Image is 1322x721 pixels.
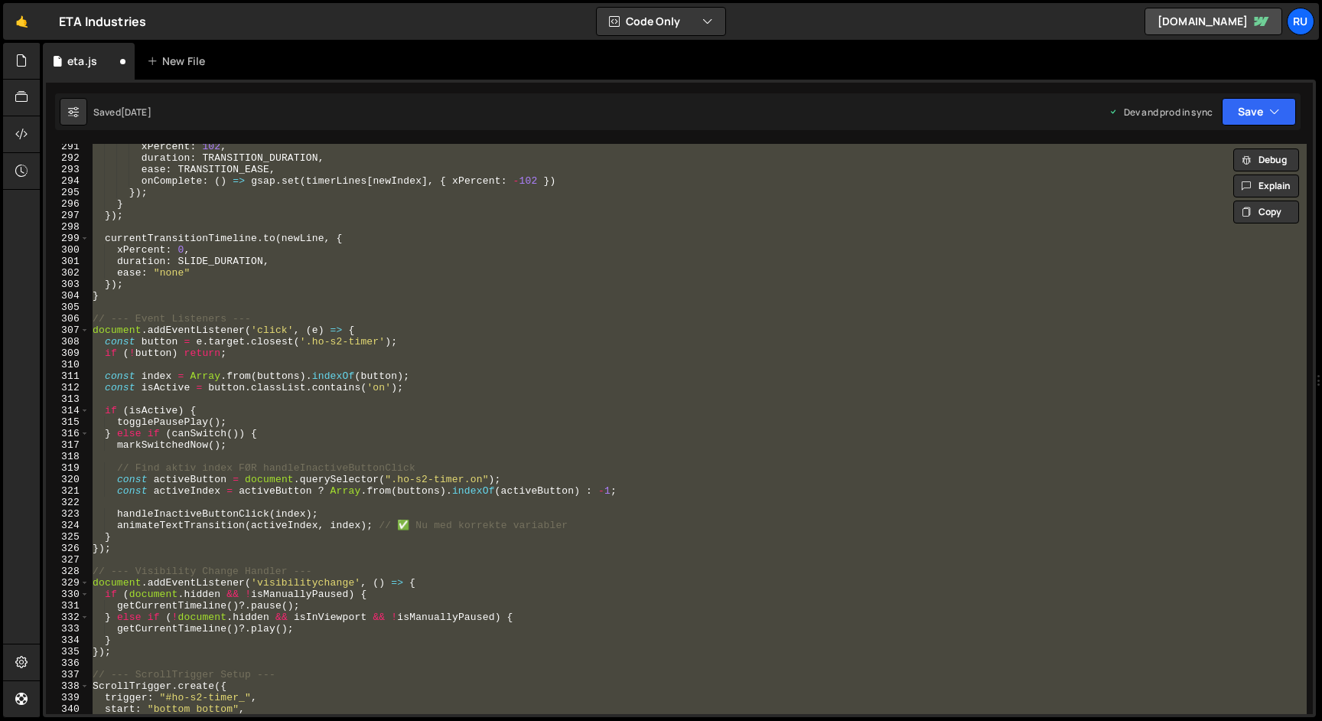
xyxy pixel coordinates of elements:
[46,589,90,600] div: 330
[1233,201,1299,223] button: Copy
[46,221,90,233] div: 298
[46,325,90,336] div: 307
[46,703,90,715] div: 340
[46,635,90,646] div: 334
[46,175,90,187] div: 294
[46,405,90,416] div: 314
[46,233,90,244] div: 299
[46,428,90,439] div: 316
[93,106,151,119] div: Saved
[1145,8,1282,35] a: [DOMAIN_NAME]
[46,198,90,210] div: 296
[1109,106,1213,119] div: Dev and prod in sync
[597,8,725,35] button: Code Only
[46,439,90,451] div: 317
[46,267,90,279] div: 302
[46,210,90,221] div: 297
[46,382,90,393] div: 312
[46,577,90,589] div: 329
[67,54,97,69] div: eta.js
[46,370,90,382] div: 311
[46,451,90,462] div: 318
[46,302,90,313] div: 305
[46,623,90,635] div: 333
[46,462,90,474] div: 319
[46,646,90,657] div: 335
[46,152,90,164] div: 292
[46,554,90,566] div: 327
[46,612,90,623] div: 332
[46,520,90,531] div: 324
[46,187,90,198] div: 295
[46,474,90,485] div: 320
[1222,98,1296,126] button: Save
[46,669,90,680] div: 337
[46,244,90,256] div: 300
[59,12,146,31] div: ETA Industries
[46,497,90,508] div: 322
[147,54,211,69] div: New File
[46,692,90,703] div: 339
[46,347,90,359] div: 309
[46,508,90,520] div: 323
[46,290,90,302] div: 304
[46,393,90,405] div: 313
[46,543,90,554] div: 326
[46,531,90,543] div: 325
[1233,148,1299,171] button: Debug
[46,566,90,577] div: 328
[1233,175,1299,197] button: Explain
[46,336,90,347] div: 308
[46,313,90,325] div: 306
[46,657,90,669] div: 336
[46,141,90,152] div: 291
[46,485,90,497] div: 321
[46,256,90,267] div: 301
[46,359,90,370] div: 310
[1287,8,1314,35] a: Ru
[46,416,90,428] div: 315
[46,680,90,692] div: 338
[46,279,90,290] div: 303
[46,164,90,175] div: 293
[3,3,41,40] a: 🤙
[46,600,90,612] div: 331
[121,106,151,119] div: [DATE]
